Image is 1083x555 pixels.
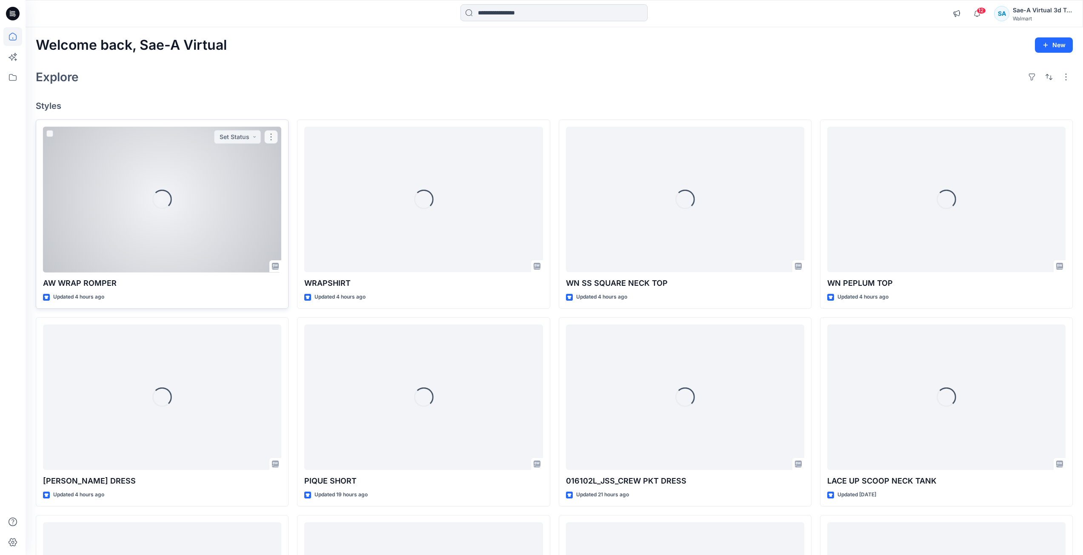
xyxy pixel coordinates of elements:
div: SA [994,6,1009,21]
p: PIQUE SHORT [304,475,543,487]
div: Walmart [1013,15,1072,22]
p: Updated 4 hours ago [837,293,889,302]
p: WRAPSHIRT [304,277,543,289]
p: Updated 19 hours ago [314,490,368,499]
h4: Styles [36,101,1073,111]
p: Updated 21 hours ago [576,490,629,499]
p: WN SS SQUARE NECK TOP [566,277,804,289]
h2: Welcome back, Sae-A Virtual [36,37,227,53]
p: Updated [DATE] [837,490,876,499]
p: Updated 4 hours ago [314,293,366,302]
p: AW WRAP ROMPER [43,277,281,289]
p: Updated 4 hours ago [53,293,104,302]
p: Updated 4 hours ago [576,293,627,302]
span: 12 [977,7,986,14]
p: 016102L_JSS_CREW PKT DRESS [566,475,804,487]
p: LACE UP SCOOP NECK TANK [827,475,1066,487]
p: WN PEPLUM TOP [827,277,1066,289]
div: Sae-A Virtual 3d Team [1013,5,1072,15]
p: Updated 4 hours ago [53,490,104,499]
p: [PERSON_NAME] DRESS [43,475,281,487]
h2: Explore [36,70,79,84]
button: New [1035,37,1073,53]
